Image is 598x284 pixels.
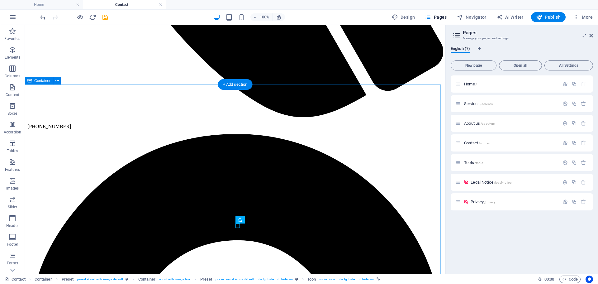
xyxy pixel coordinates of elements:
button: save [101,13,109,21]
span: Click to select. Double-click to edit [308,276,316,283]
span: Publish [536,14,561,20]
span: Click to open page [471,180,511,185]
span: Pages [425,14,447,20]
div: Remove [581,180,586,185]
div: Remove [581,121,586,126]
p: Features [5,167,20,172]
span: Click to open page [464,141,491,145]
span: All Settings [547,64,590,67]
span: . preset-about-with-image-default [76,276,123,283]
div: Contact/contact [462,141,559,145]
i: Save (Ctrl+S) [102,14,109,21]
span: /contact [479,142,491,145]
span: Click to open page [464,160,483,165]
div: Duplicate [572,101,577,106]
div: The startpage cannot be deleted [581,81,586,87]
p: Favorites [4,36,20,41]
button: More [571,12,595,22]
h6: 100% [260,13,270,21]
div: + Add section [218,79,253,90]
span: Click to open page [464,82,477,86]
span: . social-icon .hide-lg .hide-md .hide-sm [318,276,374,283]
p: Accordion [4,130,21,135]
span: Navigator [457,14,486,20]
div: Settings [562,81,568,87]
span: /services [480,102,493,106]
button: Open all [499,60,542,70]
div: Services/services [462,102,559,106]
div: Duplicate [572,199,577,205]
span: /legal-notice [494,181,511,184]
button: AI Writer [494,12,526,22]
p: Images [6,186,19,191]
span: Click to select. Double-click to edit [62,276,74,283]
p: Slider [8,205,17,209]
h6: Session time [538,276,554,283]
div: Legal Notice/legal-notice [469,180,559,184]
div: Settings [562,199,568,205]
div: Settings [562,121,568,126]
button: Publish [531,12,566,22]
span: . about-with-image-box [158,276,190,283]
a: Click to cancel selection. Double-click to open Pages [5,276,26,283]
p: Forms [7,261,18,266]
span: Click to select. Double-click to edit [138,276,156,283]
span: Click to select. Double-click to edit [200,276,212,283]
p: Boxes [7,111,18,116]
button: Usercentrics [586,276,593,283]
span: Click to open page [464,101,493,106]
div: About us/about-us [462,121,559,125]
button: undo [39,13,46,21]
button: Click here to leave preview mode and continue editing [76,13,84,21]
h2: Pages [463,30,593,36]
div: Tools/tools [462,161,559,165]
div: Remove [581,101,586,106]
div: Remove [581,160,586,165]
span: English (7) [451,45,470,54]
h3: Manage your pages and settings [463,36,581,41]
button: 100% [250,13,273,21]
span: 00 00 [544,276,554,283]
span: : [549,277,550,282]
span: Click to select. Double-click to edit [35,276,52,283]
span: /privacy [484,200,496,204]
div: Settings [562,180,568,185]
div: Design (Ctrl+Alt+Y) [389,12,418,22]
span: / [476,83,477,86]
div: Duplicate [572,121,577,126]
p: Tables [7,148,18,153]
div: Privacy/privacy [469,200,559,204]
div: Settings [562,160,568,165]
button: Pages [422,12,449,22]
span: Click to open page [471,200,496,204]
span: More [573,14,593,20]
span: Design [392,14,415,20]
div: Settings [562,101,568,106]
p: Columns [5,74,20,79]
button: All Settings [544,60,593,70]
i: This element is a customizable preset [126,277,128,281]
span: /about-us [481,122,495,125]
span: . preset-social-icons-default .hide-lg .hide-md .hide-sm [215,276,293,283]
div: Duplicate [572,81,577,87]
div: Home/ [462,82,559,86]
p: Content [6,92,19,97]
p: Header [6,223,19,228]
span: Code [562,276,578,283]
button: Navigator [454,12,489,22]
button: Code [559,276,581,283]
p: Elements [5,55,21,60]
div: Duplicate [572,140,577,146]
span: Click to open page [464,121,495,126]
div: Duplicate [572,160,577,165]
button: Design [389,12,418,22]
i: Undo: Change text (Ctrl+Z) [39,14,46,21]
span: /tools [475,161,483,165]
div: Language Tabs [451,46,593,58]
span: Open all [502,64,539,67]
i: This element is linked [377,277,380,281]
i: On resize automatically adjust zoom level to fit chosen device. [276,14,282,20]
span: Container [34,79,50,83]
i: Reload page [89,14,96,21]
span: New page [453,64,494,67]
